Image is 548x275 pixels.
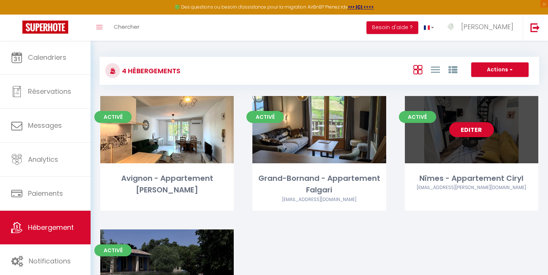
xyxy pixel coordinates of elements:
span: Activé [94,244,132,256]
div: Nîmes - Appartement Ciryl [405,173,538,184]
span: Analytics [28,155,58,164]
a: Vue par Groupe [448,63,457,75]
span: Réservations [28,87,71,96]
img: ... [445,21,456,33]
span: Activé [246,111,284,123]
a: Vue en Box [413,63,422,75]
span: Chercher [114,23,139,31]
a: >>> ICI <<<< [348,4,374,10]
span: Calendriers [28,53,66,62]
span: Hébergement [28,223,74,232]
div: Airbnb [252,196,386,203]
h3: 4 Hébergements [120,62,180,79]
a: Editer [449,122,494,137]
span: Activé [399,111,436,123]
a: Vue en Liste [431,63,440,75]
span: [PERSON_NAME] [461,22,513,31]
div: Airbnb [405,184,538,191]
span: Paiements [28,189,63,198]
button: Besoin d'aide ? [366,21,418,34]
img: Super Booking [22,21,68,34]
span: Activé [94,111,132,123]
span: Messages [28,121,62,130]
span: Notifications [29,256,71,266]
div: Avignon - Appartement [PERSON_NAME] [100,173,234,196]
img: logout [530,23,540,32]
a: Chercher [108,15,145,41]
button: Actions [471,62,529,77]
a: ... [PERSON_NAME] [440,15,523,41]
div: Grand-Bornand - Appartement Falgari [252,173,386,196]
